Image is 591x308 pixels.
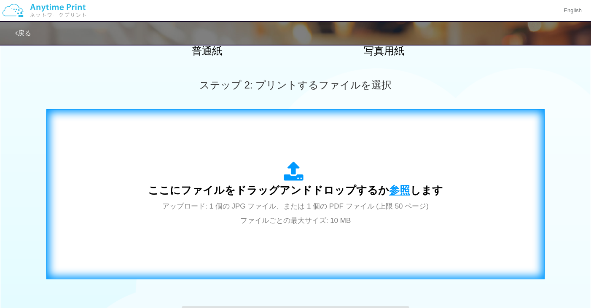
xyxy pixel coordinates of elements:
[389,184,410,196] span: 参照
[199,79,392,91] span: ステップ 2: プリントするファイルを選択
[15,29,31,37] a: 戻る
[148,184,443,196] span: ここにファイルをドラッグアンドドロップするか します
[310,46,458,56] h2: 写真用紙
[162,202,429,225] span: アップロード: 1 個の JPG ファイル、または 1 個の PDF ファイル (上限 50 ページ) ファイルごとの最大サイズ: 10 MB
[133,46,281,56] h2: 普通紙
